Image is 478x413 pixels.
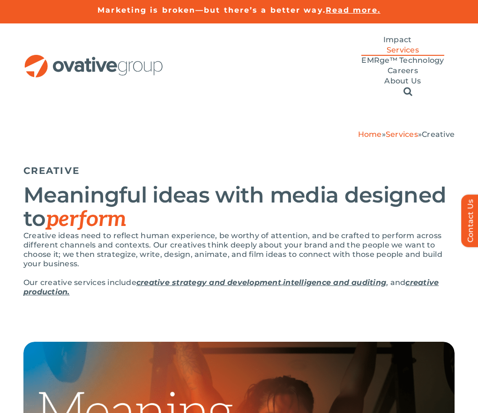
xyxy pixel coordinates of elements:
[358,130,382,139] a: Home
[326,6,381,15] a: Read more.
[358,130,455,139] span: » »
[361,56,444,65] span: EMRge™ Technology
[422,130,455,139] span: Creative
[23,183,455,231] h2: Meaningful ideas with media designed to
[387,45,419,55] span: Services
[361,76,444,87] a: About Us
[383,35,411,45] span: Impact
[386,130,418,139] a: Services
[283,278,386,287] a: intelligence and auditing
[361,66,444,76] a: Careers
[361,45,444,56] a: Services
[361,56,444,66] a: EMRge™ Technology
[351,35,444,45] a: Impact
[23,165,455,176] h5: CREATIVE
[46,206,127,233] em: perform
[97,6,326,15] a: Marketing is broken—but there’s a better way.
[361,87,455,97] a: Search
[23,278,455,297] p: Our creative services include , , and
[388,66,418,75] span: Careers
[23,53,164,62] a: OG_Full_horizontal_RGB
[351,35,455,97] nav: Menu
[23,278,439,296] a: creative production.
[384,76,421,86] span: About Us
[23,231,455,269] p: Creative ideas need to reflect human experience, be worthy of attention, and be crafted to perfor...
[136,278,281,287] a: creative strategy and development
